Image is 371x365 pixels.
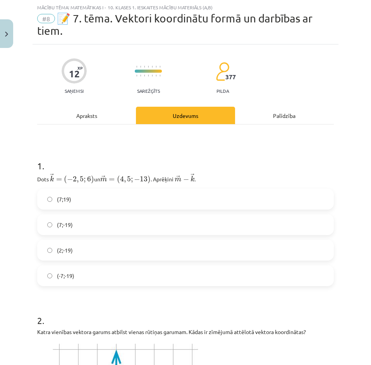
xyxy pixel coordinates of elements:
h1: 2 . [37,302,334,326]
h1: 1 . [37,147,334,171]
span: − [134,177,140,182]
span: ) [148,176,151,184]
span: (7;-19) [57,221,73,229]
p: Saņemsi [62,88,87,94]
span: → [101,176,105,181]
span: , [124,179,126,183]
img: students-c634bb4e5e11cddfef0936a35e636f08e4e9abd3cc4e673bd6f9a4125e45ecb1.svg [216,62,229,81]
span: k [50,176,54,182]
span: , [77,179,79,183]
span: ; [131,178,133,183]
span: 4 [120,176,124,182]
img: icon-short-line-57e1e144782c952c97e751825c79c345078a6d821885a25fce030b3d8c18986b.svg [152,75,153,77]
span: 377 [225,73,236,80]
span: = [109,178,115,181]
input: (7;-19) [47,222,52,227]
span: m [175,178,181,182]
img: icon-close-lesson-0947bae3869378f0d4975bcd49f059093ad1ed9edebbc8119c70593378902aed.svg [5,32,8,37]
span: (2;-19) [57,246,73,254]
img: icon-short-line-57e1e144782c952c97e751825c79c345078a6d821885a25fce030b3d8c18986b.svg [148,75,149,77]
input: (7;19) [47,197,52,202]
img: icon-short-line-57e1e144782c952c97e751825c79c345078a6d821885a25fce030b3d8c18986b.svg [140,75,141,77]
span: ( [117,176,120,184]
span: = [56,178,62,181]
span: (7;19) [57,195,71,203]
span: (-7;-19) [57,272,74,280]
input: (2;-19) [47,248,52,253]
p: Sarežģīts [137,88,160,94]
p: Katra vienības vektora garums atbilst vienas rūtiņas garumam. Kādas ir zīmējumā attēlotā vektora ... [37,328,334,336]
span: 13 [140,176,148,182]
input: (-7;-19) [47,273,52,278]
span: − [67,177,73,182]
span: #8 [37,14,55,23]
p: Dots ﻿ un ﻿. Aprēķini ﻿﻿ . [37,173,334,184]
img: icon-short-line-57e1e144782c952c97e751825c79c345078a6d821885a25fce030b3d8c18986b.svg [144,66,145,68]
span: m [100,178,107,182]
span: 6 [87,176,91,182]
p: pilda [216,88,229,94]
span: → [176,176,180,181]
div: Apraksts [37,107,136,124]
span: 📝 7. tēma. Vektori koordinātu formā un darbības ar tiem. [37,12,313,37]
span: → [50,174,54,179]
img: icon-short-line-57e1e144782c952c97e751825c79c345078a6d821885a25fce030b3d8c18986b.svg [148,66,149,68]
span: → [191,174,194,179]
img: icon-short-line-57e1e144782c952c97e751825c79c345078a6d821885a25fce030b3d8c18986b.svg [152,66,153,68]
img: icon-short-line-57e1e144782c952c97e751825c79c345078a6d821885a25fce030b3d8c18986b.svg [144,75,145,77]
span: ; [84,178,86,183]
img: icon-short-line-57e1e144782c952c97e751825c79c345078a6d821885a25fce030b3d8c18986b.svg [140,66,141,68]
span: ) [91,176,94,184]
div: Uzdevums [136,107,235,124]
img: icon-short-line-57e1e144782c952c97e751825c79c345078a6d821885a25fce030b3d8c18986b.svg [136,66,137,68]
span: 2 [73,176,77,182]
div: 12 [69,68,80,79]
img: icon-short-line-57e1e144782c952c97e751825c79c345078a6d821885a25fce030b3d8c18986b.svg [136,75,137,77]
div: Palīdzība [235,107,334,124]
span: k [191,176,194,182]
span: XP [77,66,82,70]
span: ( [64,176,67,184]
div: Mācību tēma: Matemātikas i - 10. klases 1. ieskaites mācību materiāls (a,b) [37,5,334,10]
span: − [183,177,189,182]
span: 5 [80,176,84,182]
span: 5 [127,176,131,182]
